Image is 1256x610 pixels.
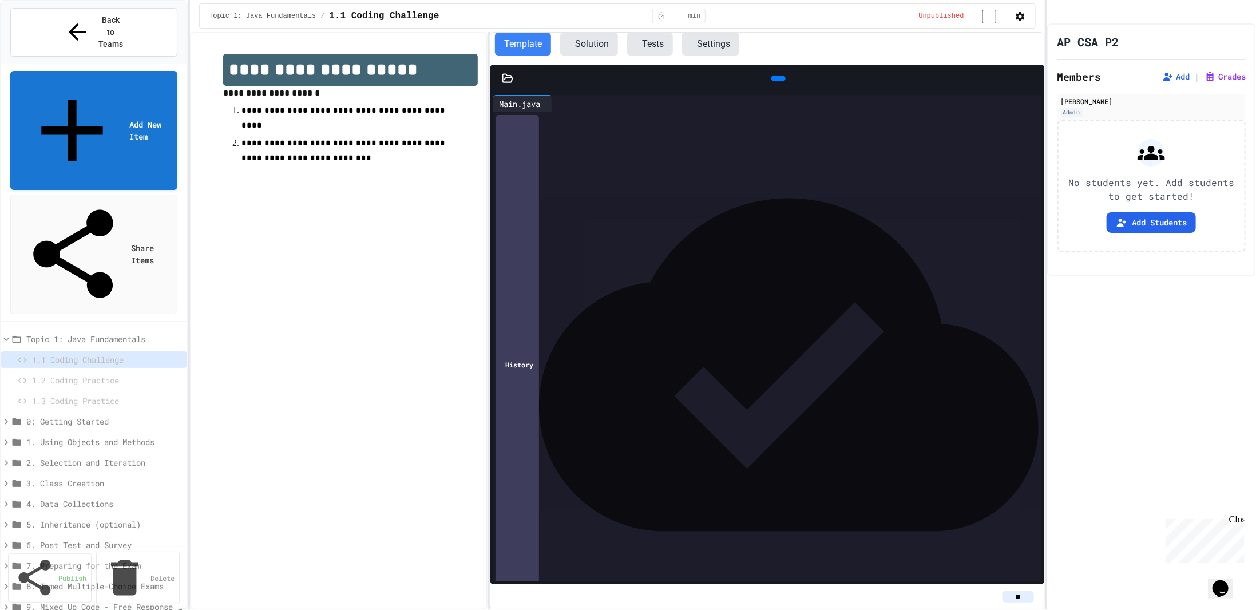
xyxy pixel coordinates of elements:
[26,333,182,345] span: Topic 1: Java Fundamentals
[26,498,182,510] span: 4. Data Collections
[1057,34,1119,50] h1: AP CSA P2
[495,33,551,56] button: Template
[26,415,182,427] span: 0: Getting Started
[1057,69,1102,85] h2: Members
[209,11,316,21] span: Topic 1: Java Fundamentals
[493,95,552,112] div: Main.java
[26,539,182,551] span: 6. Post Test and Survey
[627,33,673,56] button: Tests
[1194,70,1200,84] span: |
[26,477,182,489] span: 3. Class Creation
[1107,212,1196,233] button: Add Students
[32,395,180,407] span: 1.3 Coding Practice
[97,14,124,50] span: Back to Teams
[32,374,180,386] span: 1.2 Coding Practice
[8,553,92,602] a: Publish
[10,71,177,190] a: Add New Item
[682,33,739,56] button: Settings
[96,552,180,604] a: Delete
[493,98,546,110] div: Main.java
[329,9,439,23] span: 1.1 Coding Challenge
[1208,564,1245,599] iframe: chat widget
[1162,71,1190,82] button: Add
[32,354,180,366] span: 1.1 Coding Challenge
[1205,71,1246,82] button: Grades
[919,11,964,21] span: Unpublished
[969,10,1010,23] input: publish toggle
[688,11,701,21] span: min
[1061,108,1083,117] div: Admin
[5,5,79,73] div: Chat with us now!Close
[320,11,324,21] span: /
[560,33,618,56] button: Solution
[26,457,182,469] span: 2. Selection and Iteration
[26,436,182,448] span: 1. Using Objects and Methods
[1161,514,1245,563] iframe: chat widget
[10,195,177,314] a: Share Items
[1068,176,1235,203] p: No students yet. Add students to get started!
[1061,96,1242,106] div: [PERSON_NAME]
[26,518,182,530] span: 5. Inheritance (optional)
[10,8,177,57] button: Back to Teams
